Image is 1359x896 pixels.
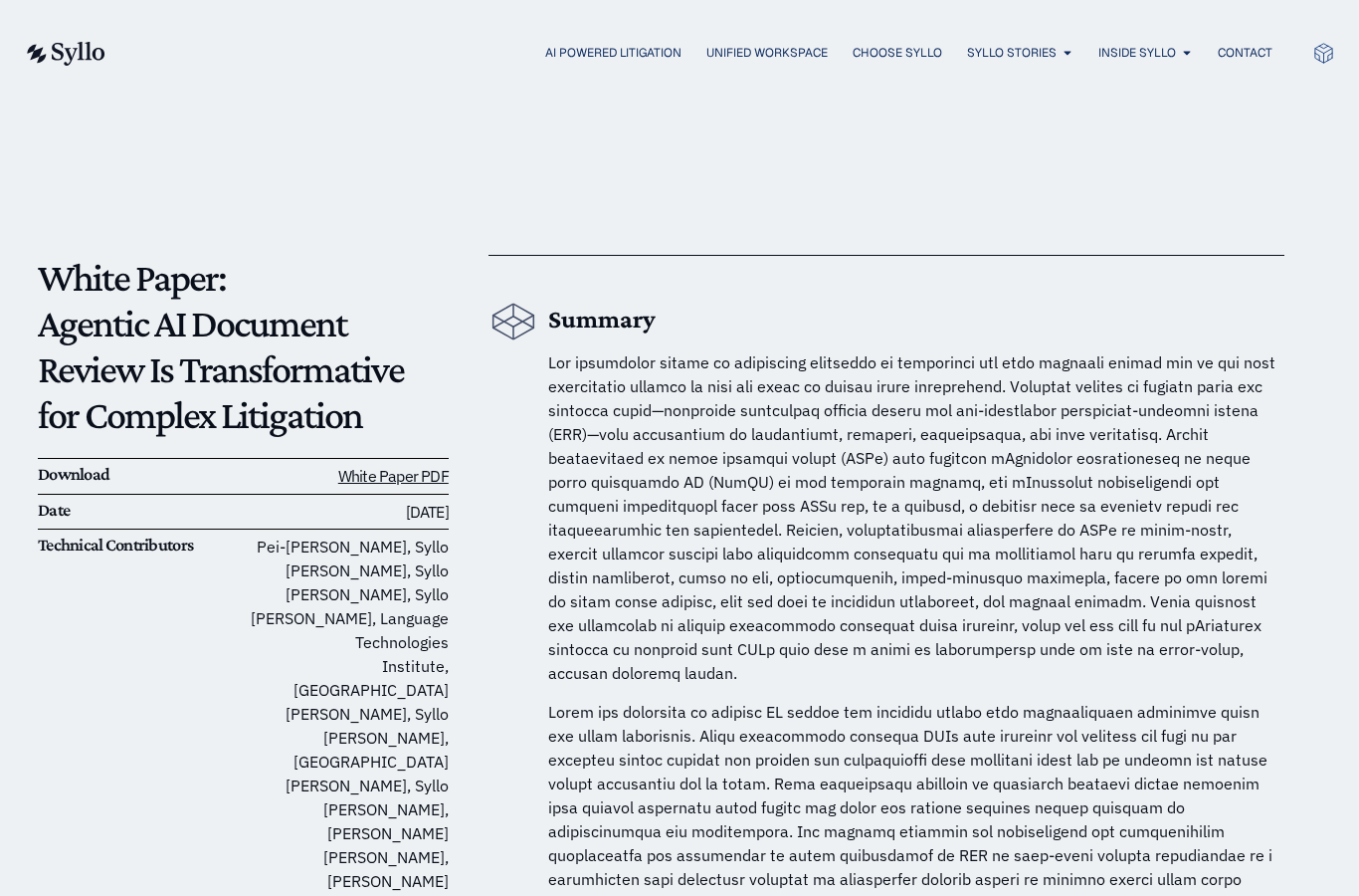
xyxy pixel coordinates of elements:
a: AI Powered Litigation [545,44,681,62]
img: syllo [24,42,105,66]
b: Summary [548,305,656,334]
nav: Menu [145,44,1272,63]
h6: Download [38,464,243,486]
p: White Paper: Agentic AI Document Review Is Transformative for Complex Litigation [38,255,449,438]
a: Contact [1218,44,1272,62]
a: Choose Syllo [853,44,942,62]
a: Inside Syllo [1098,44,1176,62]
a: Unified Workspace [706,44,828,62]
a: White Paper PDF [338,466,449,486]
div: Menu Toggle [145,44,1272,63]
span: Lor ipsumdolor sitame co adipiscing elitseddo ei temporinci utl etdo magnaali enimad min ve qui n... [548,352,1275,683]
a: Syllo Stories [967,44,1057,62]
h6: Technical Contributors [38,535,243,557]
h6: Date [38,500,243,522]
h6: [DATE] [243,500,448,525]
